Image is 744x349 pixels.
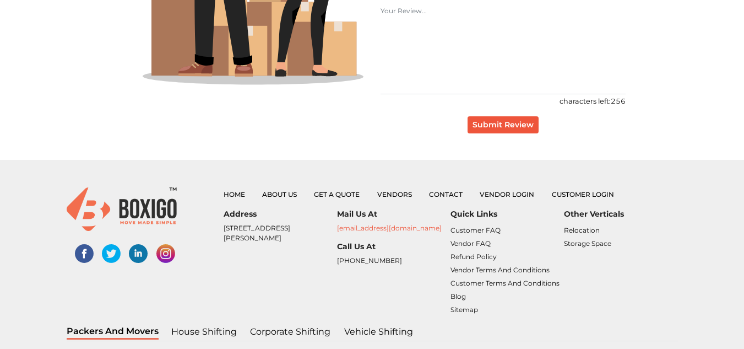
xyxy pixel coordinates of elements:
[450,210,564,219] h6: Quick Links
[314,190,360,198] a: Get a Quote
[377,190,412,198] a: Vendors
[480,190,534,198] a: Vendor Login
[224,210,337,219] h6: Address
[337,224,442,232] a: [EMAIL_ADDRESS][DOMAIN_NAME]
[450,226,501,234] a: Customer FAQ
[344,325,414,339] a: Vehicle Shifting
[468,116,539,133] button: Submit Review
[564,239,611,248] a: Storage Space
[156,244,175,263] img: instagram-social-links
[450,292,466,300] a: Blog
[552,190,614,198] a: Customer Login
[224,223,337,243] p: [STREET_ADDRESS][PERSON_NAME]
[67,325,159,340] a: Packers and Movers
[560,97,626,105] small: characters left: 256
[249,325,331,339] a: Corporate shifting
[429,190,463,198] a: Contact
[224,190,245,198] a: Home
[102,244,121,263] img: twitter-social-links
[262,190,297,198] a: About Us
[564,210,677,219] h6: Other Verticals
[129,244,148,263] img: linked-in-social-links
[171,325,237,339] a: House shifting
[337,256,402,265] a: [PHONE_NUMBER]
[450,305,478,314] a: Sitemap
[450,239,491,248] a: Vendor FAQ
[337,210,450,219] h6: Mail Us At
[337,242,450,251] h6: Call Us At
[450,279,560,287] a: Customer Terms and Conditions
[75,244,94,263] img: facebook-social-links
[67,187,177,231] img: boxigo_logo_small
[564,226,600,234] a: Relocation
[450,253,497,261] a: Refund Policy
[450,266,550,274] a: Vendor Terms and Conditions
